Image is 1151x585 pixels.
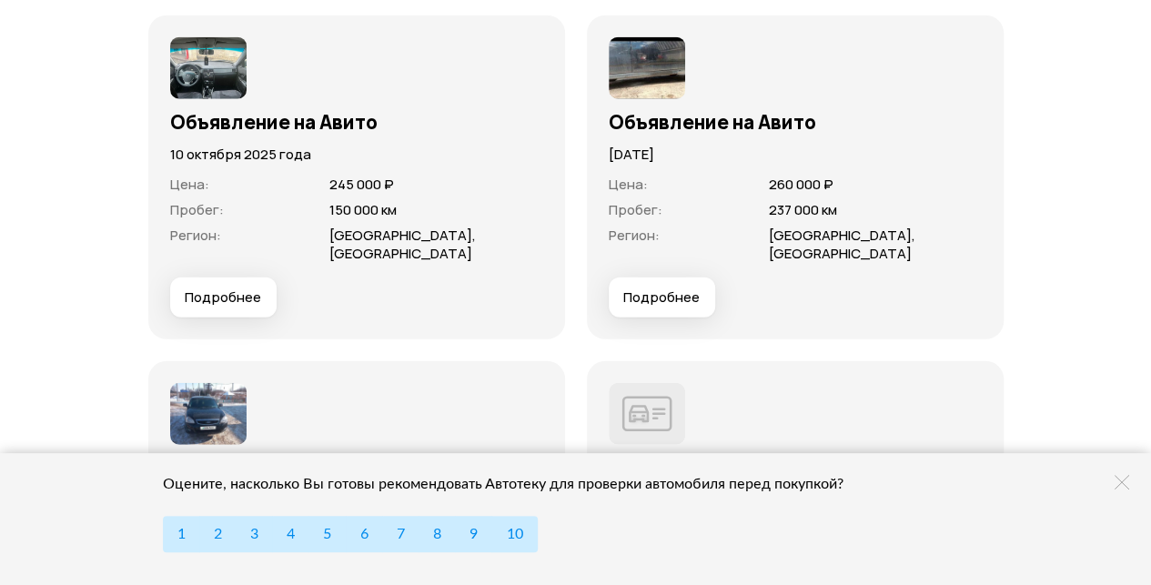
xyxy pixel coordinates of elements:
[506,527,522,541] span: 10
[214,527,222,541] span: 2
[609,110,982,134] h3: Объявление на Авито
[609,175,648,194] span: Цена :
[329,200,397,219] span: 150 000 км
[609,200,662,219] span: Пробег :
[236,516,273,552] button: 3
[272,516,309,552] button: 4
[163,475,868,493] div: Оцените, насколько Вы готовы рекомендовать Автотеку для проверки автомобиля перед покупкой?
[250,527,258,541] span: 3
[419,516,456,552] button: 8
[199,516,237,552] button: 2
[329,175,394,194] span: 245 000 ₽
[491,516,537,552] button: 10
[170,226,221,245] span: Регион :
[469,527,478,541] span: 9
[609,277,715,318] button: Подробнее
[360,527,369,541] span: 6
[623,288,700,307] span: Подробнее
[163,516,200,552] button: 1
[346,516,383,552] button: 6
[323,527,331,541] span: 5
[329,226,476,263] span: [GEOGRAPHIC_DATA], [GEOGRAPHIC_DATA]
[768,175,833,194] span: 260 000 ₽
[308,516,346,552] button: 5
[455,516,492,552] button: 9
[397,527,405,541] span: 7
[170,110,543,134] h3: Объявление на Авито
[433,527,441,541] span: 8
[170,200,224,219] span: Пробег :
[768,226,914,263] span: [GEOGRAPHIC_DATA], [GEOGRAPHIC_DATA]
[177,527,186,541] span: 1
[609,226,660,245] span: Регион :
[170,145,543,165] p: 10 октября 2025 года
[382,516,419,552] button: 7
[170,175,209,194] span: Цена :
[185,288,261,307] span: Подробнее
[768,200,836,219] span: 237 000 км
[609,145,982,165] p: [DATE]
[287,527,295,541] span: 4
[170,277,277,318] button: Подробнее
